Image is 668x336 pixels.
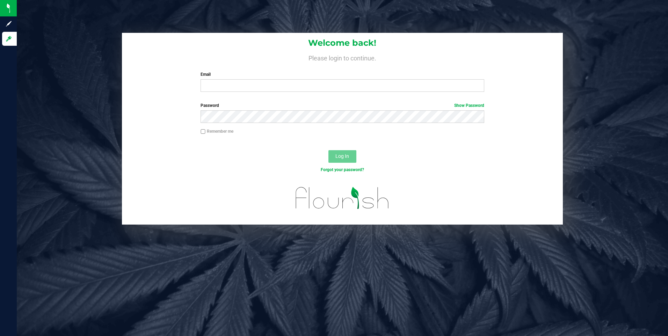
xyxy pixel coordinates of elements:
input: Remember me [201,129,205,134]
inline-svg: Log in [5,35,12,42]
button: Log In [328,150,356,163]
h1: Welcome back! [122,38,563,48]
a: Show Password [454,103,484,108]
a: Forgot your password? [321,167,364,172]
span: Log In [335,153,349,159]
label: Email [201,71,484,78]
img: flourish_logo.svg [287,180,398,216]
span: Password [201,103,219,108]
h4: Please login to continue. [122,53,563,61]
inline-svg: Sign up [5,20,12,27]
label: Remember me [201,128,233,134]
